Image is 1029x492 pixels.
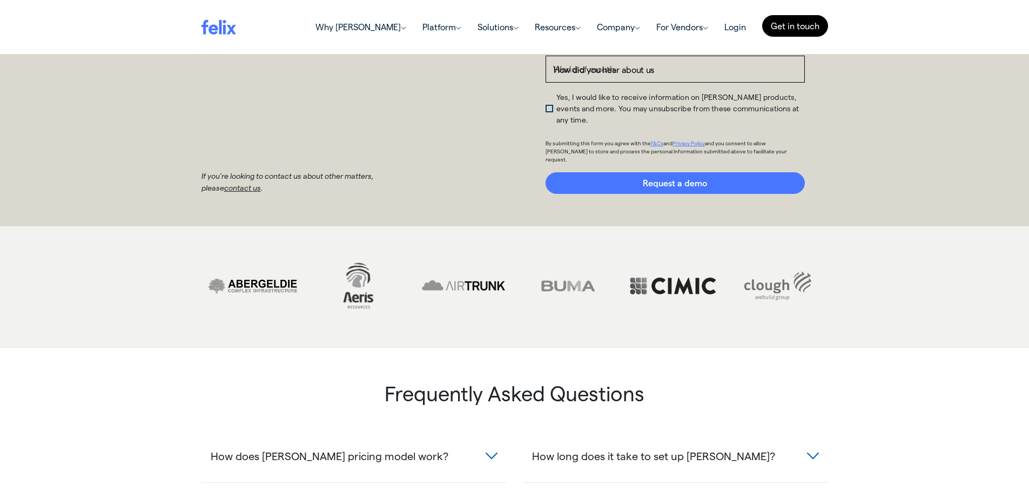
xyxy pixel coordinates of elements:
[650,140,663,146] a: T&Cs
[211,447,448,464] span: How does [PERSON_NAME] pricing model work?
[527,16,589,38] a: Resources
[201,170,418,194] p: If you're looking to contact us about other matters, please .
[716,16,754,38] a: Login
[224,183,261,192] a: contact us
[672,140,705,146] a: Privacy Policy
[589,16,648,38] a: Company
[556,92,799,124] span: Yes, I would like to receive information on [PERSON_NAME] products, events and more. You may unsu...
[762,15,828,37] a: Get in touch
[623,261,723,310] img: cimic greyscale
[309,261,408,310] img: aeris greyscale
[546,172,805,194] input: Request a demo
[201,19,236,34] img: felix logo
[201,440,507,471] button: How does [PERSON_NAME] pricing model work?
[201,381,828,414] h3: Frequently Asked Questions
[307,16,414,38] a: Why [PERSON_NAME]
[414,16,469,38] a: Platform
[648,16,716,38] a: For Vendors
[532,447,775,464] span: How long does it take to set up [PERSON_NAME]?
[728,261,828,310] img: clough grey
[663,140,672,146] span: and
[204,261,304,310] img: Abergeldie B&W
[523,440,828,471] button: How long does it take to set up [PERSON_NAME]?
[519,261,618,310] img: buma greyscale
[414,261,513,310] img: Airtrunk B&W-1
[546,140,787,163] span: and you consent to allow [PERSON_NAME] to store and process the personal information submitted ab...
[546,140,650,146] span: By submitting this form you agree with the
[469,16,527,38] a: Solutions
